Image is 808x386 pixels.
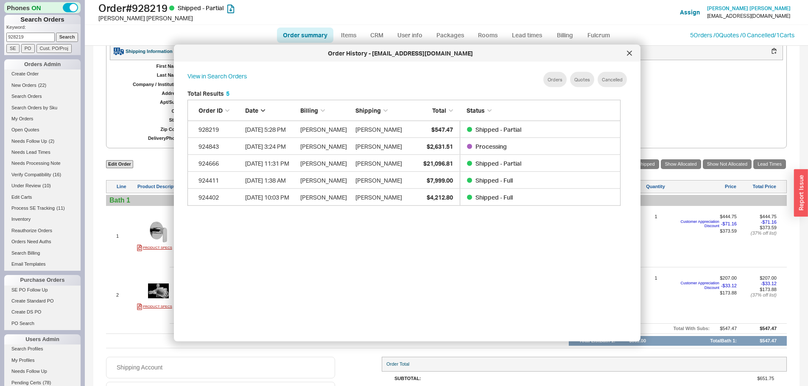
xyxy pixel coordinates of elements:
[529,117,775,123] div: [GEOGRAPHIC_DATA]
[475,193,513,200] span: Shipped - Full
[529,127,775,132] div: 77011-1363
[148,280,169,301] img: 249197
[707,6,791,11] a: [PERSON_NAME] [PERSON_NAME]
[277,28,333,43] a: Order summary
[427,193,453,200] span: $4,212.80
[11,83,36,88] span: New Orders
[738,184,776,189] div: Total Price
[4,69,81,78] a: Create Order
[4,193,81,202] a: Edit Carts
[4,226,81,235] a: Reauthorize Orders
[245,107,258,114] span: Date
[300,189,351,205] div: [PERSON_NAME]
[355,107,381,114] span: Shipping
[4,344,81,353] a: Search Profiles
[4,334,81,344] div: Users Admin
[364,28,389,43] a: CRM
[673,219,719,229] span: Customer Appreciation Discount
[738,292,777,298] div: ( 37 % off list)
[6,44,20,53] input: SE
[56,33,78,42] input: Search
[11,161,61,166] span: Needs Processing Note
[148,222,169,242] img: 176728
[550,28,580,43] a: Billing
[673,184,736,189] div: Price
[753,159,786,169] a: Lead Times
[137,244,172,251] a: PRODUCT SPECS
[355,106,406,115] div: Shipping
[475,125,521,133] span: Shipped - Partial
[300,107,318,114] span: Billing
[38,83,47,88] span: ( 22 )
[570,72,594,87] button: Quotes
[4,92,81,101] a: Search Orders
[11,139,47,144] span: Needs Follow Up
[137,184,353,189] div: Product Description
[690,31,774,39] a: 5Orders /0Quotes /0 Cancelled
[529,100,775,105] div: SUITE A0
[245,172,296,189] div: 6/24/25 1:38 AM
[720,214,737,219] span: $444.75
[4,125,81,134] a: Open Quotes
[394,376,736,381] div: SubTotal:
[720,228,737,233] span: $373.59
[199,172,241,189] div: 924411
[4,15,81,24] h1: Search Orders
[710,338,737,344] div: Total Bath 1 :
[11,369,47,374] span: Needs Follow Up
[673,326,710,331] div: Total With Subs:
[118,136,182,141] div: Delivery Phone:
[11,380,41,385] span: Pending Certs
[646,184,665,189] div: Quantity
[300,106,351,115] div: Billing
[707,13,790,19] div: [EMAIL_ADDRESS][DOMAIN_NAME]
[4,275,81,285] div: Purchase Orders
[680,8,700,17] button: Assign
[187,138,621,155] a: 924843[DATE] 3:24 PM[PERSON_NAME][PERSON_NAME]$2,631.51Processing
[49,139,54,144] span: ( 2 )
[11,172,51,177] span: Verify Compatibility
[431,125,453,133] span: $547.47
[118,100,182,105] div: Apt/Suite:
[529,108,775,114] div: [GEOGRAPHIC_DATA]
[4,137,81,146] a: Needs Follow Up(2)
[654,275,657,321] div: 1
[760,225,777,230] span: $373.59
[4,319,81,328] a: PO Search
[472,28,504,43] a: Rooms
[529,91,775,96] div: [STREET_ADDRESS]
[31,3,41,12] span: ON
[245,189,296,205] div: 6/23/25 10:03 PM
[245,138,296,155] div: 6/25/25 3:24 PM
[199,138,241,155] div: 924843
[4,297,81,305] a: Create Standard PO
[467,107,485,114] span: Status
[199,106,241,115] div: Order ID
[355,172,402,189] div: [PERSON_NAME]
[707,5,791,11] span: [PERSON_NAME] [PERSON_NAME]
[137,303,172,310] a: PRODUCT SPECS
[355,121,402,138] div: [PERSON_NAME]
[118,82,182,87] div: Company / Institution:
[42,183,51,188] span: ( 10 )
[118,127,182,132] div: Zip Code:
[355,138,402,155] div: [PERSON_NAME]
[118,117,182,123] div: State:
[116,233,135,239] div: 1
[4,204,81,213] a: Process SE Tracking(11)
[178,49,623,58] div: Order History - [EMAIL_ADDRESS][DOMAIN_NAME]
[118,108,182,114] div: City:
[720,275,737,280] span: $207.00
[4,159,81,168] a: Needs Processing Note
[4,356,81,365] a: My Profiles
[673,281,719,290] span: Customer Appreciation Discount
[11,183,41,188] span: Under Review
[187,172,621,189] a: 924411[DATE] 1:38 AM[PERSON_NAME][PERSON_NAME]$7,999.00Shipped - Full
[43,380,51,385] span: ( 78 )
[118,91,182,96] div: Address:
[760,275,777,280] span: $207.00
[598,72,627,87] button: Cancelled
[4,2,81,13] div: Phones
[187,155,621,172] a: 924666[DATE] 11:31 PM[PERSON_NAME][PERSON_NAME]$21,096.81Shipped - Partial
[720,326,737,331] div: $547.47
